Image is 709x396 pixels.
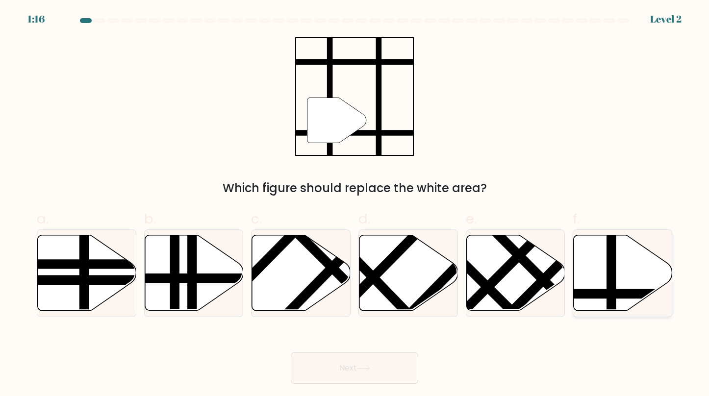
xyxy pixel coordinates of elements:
[251,209,262,228] span: c.
[144,209,156,228] span: b.
[307,98,366,143] g: "
[573,209,580,228] span: f.
[650,12,682,26] div: Level 2
[358,209,370,228] span: d.
[37,209,49,228] span: a.
[291,352,418,384] button: Next
[27,12,45,26] div: 1:16
[466,209,477,228] span: e.
[43,179,666,197] div: Which figure should replace the white area?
